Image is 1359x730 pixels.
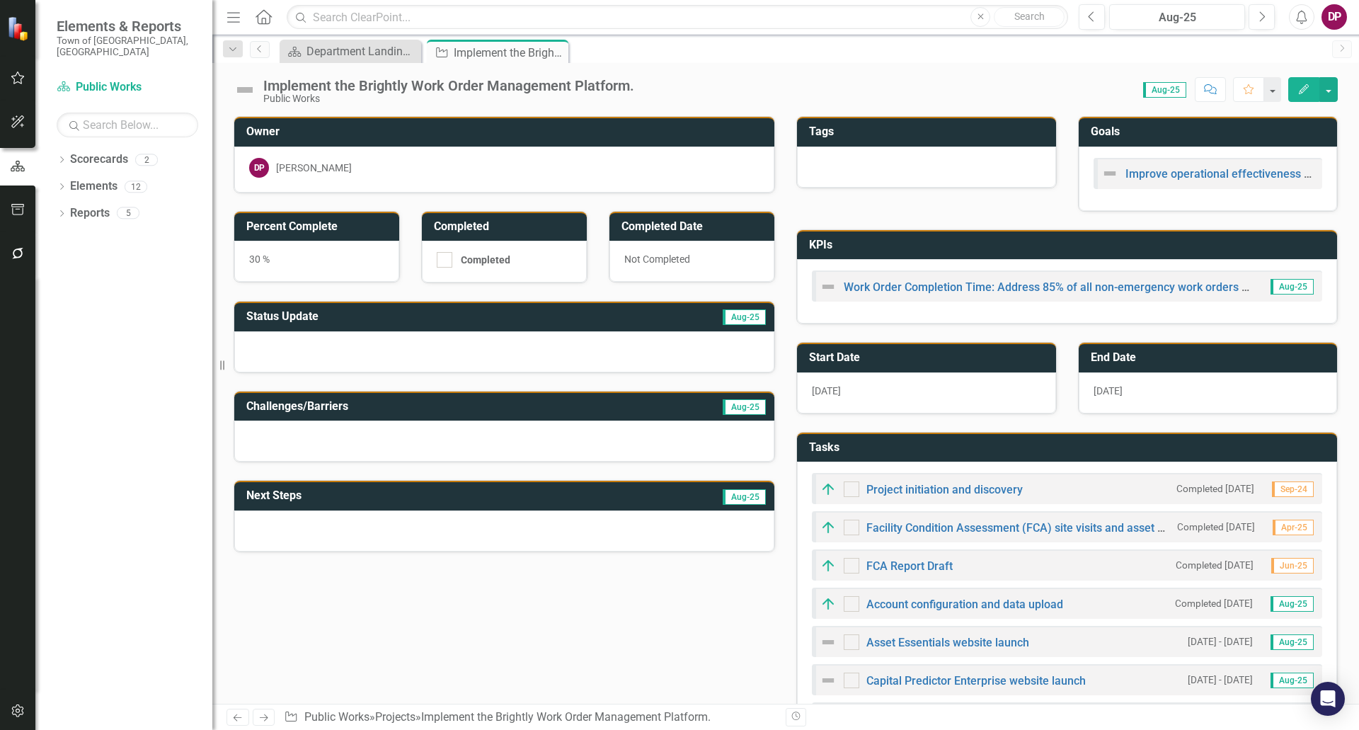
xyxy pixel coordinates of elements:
[287,5,1068,30] input: Search ClearPoint...
[125,181,147,193] div: 12
[723,309,766,325] span: Aug-25
[1271,558,1314,574] span: Jun-25
[246,220,392,233] h3: Percent Complete
[1321,4,1347,30] button: DP
[866,674,1086,688] a: Capital Predictor Enterprise website launch
[820,634,837,651] img: Not Defined
[246,489,534,502] h3: Next Steps
[304,710,369,724] a: Public Works
[866,521,1279,535] a: Facility Condition Assessment (FCA) site visits and asset and user data collection
[263,78,634,93] div: Implement the Brightly Work Order Management Platform.
[1272,481,1314,497] span: Sep-24
[284,709,775,726] div: » »
[1109,4,1245,30] button: Aug-25
[1177,520,1255,534] small: Completed [DATE]
[263,93,634,104] div: Public Works
[283,42,418,60] a: Department Landing Page
[1014,11,1045,22] span: Search
[809,351,1049,364] h3: Start Date
[820,481,837,498] img: On Target
[246,400,609,413] h3: Challenges/Barriers
[609,241,774,282] div: Not Completed
[994,7,1065,27] button: Search
[866,483,1023,496] a: Project initiation and discovery
[454,44,565,62] div: Implement the Brightly Work Order Management Platform.
[135,154,158,166] div: 2
[234,79,256,101] img: Not Defined
[7,16,32,41] img: ClearPoint Strategy
[117,207,139,219] div: 5
[434,220,580,233] h3: Completed
[57,113,198,137] input: Search Below...
[1091,125,1331,138] h3: Goals
[820,595,837,612] img: On Target
[421,710,711,724] div: Implement the Brightly Work Order Management Platform.
[306,42,418,60] div: Department Landing Page
[1271,634,1314,650] span: Aug-25
[866,636,1029,649] a: Asset Essentials website launch
[57,18,198,35] span: Elements & Reports
[234,241,399,282] div: 30 %
[809,239,1330,251] h3: KPIs
[1188,673,1253,687] small: [DATE] - [DATE]
[1175,597,1253,610] small: Completed [DATE]
[1271,596,1314,612] span: Aug-25
[1101,165,1118,182] img: Not Defined
[70,152,128,168] a: Scorecards
[57,35,198,58] small: Town of [GEOGRAPHIC_DATA], [GEOGRAPHIC_DATA]
[1311,682,1345,716] div: Open Intercom Messenger
[809,441,1330,454] h3: Tasks
[276,161,352,175] div: [PERSON_NAME]
[820,519,837,536] img: On Target
[866,598,1063,611] a: Account configuration and data upload
[1143,82,1186,98] span: Aug-25
[820,278,837,295] img: Not Defined
[723,489,766,505] span: Aug-25
[1188,635,1253,649] small: [DATE] - [DATE]
[249,158,269,178] div: DP
[1273,520,1314,535] span: Apr-25
[375,710,415,724] a: Projects
[246,125,767,138] h3: Owner
[1091,351,1331,364] h3: End Date
[812,385,841,397] span: [DATE]
[57,79,198,96] a: Public Works
[723,399,766,415] span: Aug-25
[820,672,837,689] img: Not Defined
[1271,279,1314,295] span: Aug-25
[70,178,117,195] a: Elements
[809,125,1049,138] h3: Tags
[246,310,568,323] h3: Status Update
[866,559,953,573] a: FCA Report Draft
[820,557,837,574] img: On Target
[1114,9,1240,26] div: Aug-25
[1176,559,1254,572] small: Completed [DATE]
[1176,482,1254,496] small: Completed [DATE]
[70,205,110,222] a: Reports
[1094,385,1123,397] span: [DATE]
[621,220,767,233] h3: Completed Date
[1271,673,1314,688] span: Aug-25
